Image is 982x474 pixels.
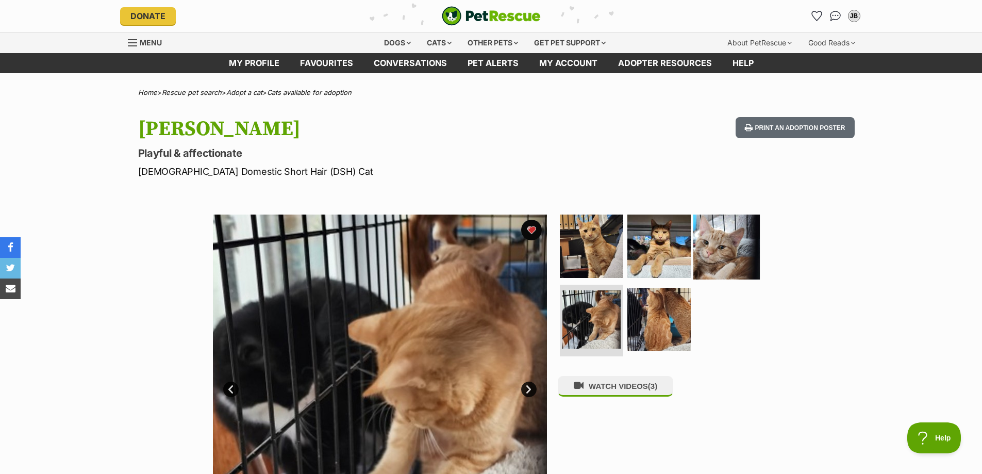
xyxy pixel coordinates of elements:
[608,53,722,73] a: Adopter resources
[562,290,621,349] img: Photo of George Weasley
[460,32,525,53] div: Other pets
[162,88,222,96] a: Rescue pet search
[138,146,574,160] p: Playful & affectionate
[457,53,529,73] a: Pet alerts
[627,288,691,351] img: Photo of George Weasley
[736,117,854,138] button: Print an adoption poster
[801,32,862,53] div: Good Reads
[112,89,870,96] div: > > >
[809,8,862,24] ul: Account quick links
[442,6,541,26] a: PetRescue
[830,11,841,21] img: chat-41dd97257d64d25036548639549fe6c8038ab92f7586957e7f3b1b290dea8141.svg
[223,382,239,397] a: Prev
[720,32,799,53] div: About PetRescue
[648,382,657,390] span: (3)
[442,6,541,26] img: logo-cat-932fe2b9b8326f06289b0f2fb663e598f794de774fb13d1741a6617ecf9a85b4.svg
[627,215,691,278] img: Photo of George Weasley
[219,53,290,73] a: My profile
[377,32,418,53] div: Dogs
[693,213,760,280] img: Photo of George Weasley
[529,53,608,73] a: My account
[849,11,859,21] div: JB
[140,38,162,47] span: Menu
[846,8,862,24] button: My account
[363,53,457,73] a: conversations
[560,215,623,278] img: Photo of George Weasley
[138,88,157,96] a: Home
[827,8,844,24] a: Conversations
[138,117,574,141] h1: [PERSON_NAME]
[420,32,459,53] div: Cats
[290,53,363,73] a: Favourites
[907,422,961,453] iframe: Help Scout Beacon - Open
[521,382,537,397] a: Next
[521,220,542,240] button: favourite
[527,32,613,53] div: Get pet support
[809,8,825,24] a: Favourites
[120,7,176,25] a: Donate
[722,53,764,73] a: Help
[267,88,352,96] a: Cats available for adoption
[226,88,262,96] a: Adopt a cat
[128,32,169,51] a: Menu
[558,376,673,396] button: WATCH VIDEOS(3)
[138,165,574,178] p: [DEMOGRAPHIC_DATA] Domestic Short Hair (DSH) Cat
